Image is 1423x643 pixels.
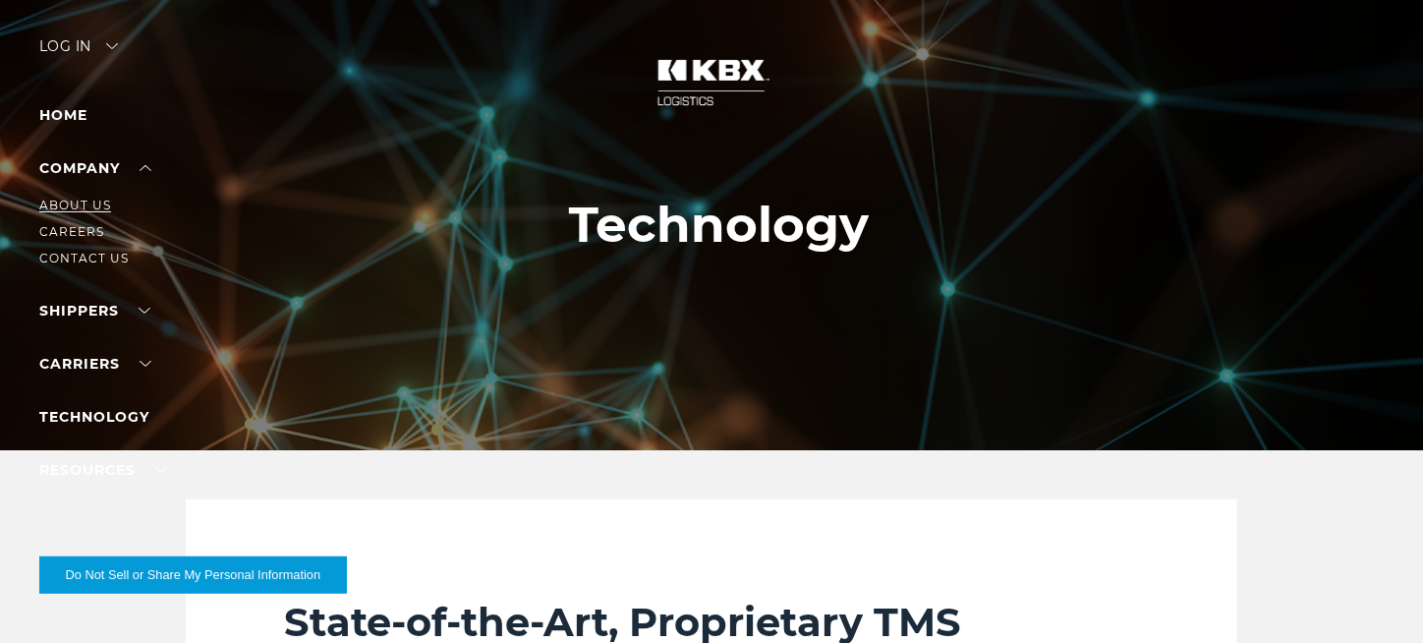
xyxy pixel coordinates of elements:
a: About Us [39,198,111,212]
div: Log in [39,39,118,68]
a: Contact Us [39,251,129,265]
a: Carriers [39,355,151,373]
img: arrow [106,43,118,49]
a: RESOURCES [39,461,167,479]
a: SHIPPERS [39,302,150,320]
a: Home [39,106,87,124]
a: Company [39,159,151,177]
a: Careers [39,224,104,239]
h1: Technology [569,197,870,254]
iframe: Chat Widget [1325,549,1423,643]
button: Do Not Sell or Share My Personal Information [39,556,347,594]
a: Technology [39,408,149,426]
img: kbx logo [638,39,785,126]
